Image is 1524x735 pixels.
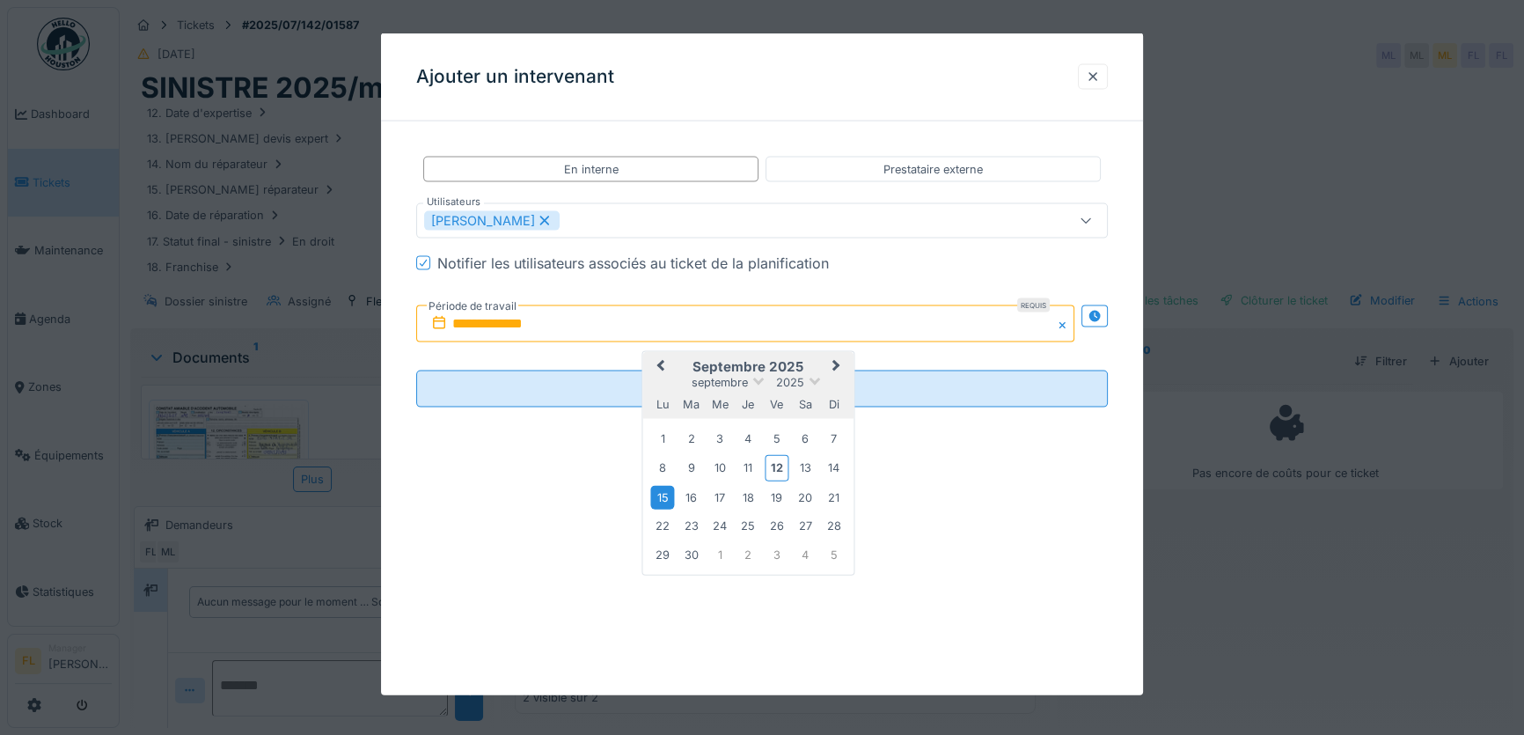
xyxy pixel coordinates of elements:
[644,354,672,382] button: Previous Month
[679,514,703,538] div: Choose mardi 23 septembre 2025
[824,354,852,382] button: Next Month
[883,161,983,178] div: Prestataire externe
[736,456,760,480] div: Choose jeudi 11 septembre 2025
[679,393,703,416] div: mardi
[564,161,619,178] div: En interne
[736,426,760,450] div: Choose jeudi 4 septembre 2025
[736,514,760,538] div: Choose jeudi 25 septembre 2025
[822,485,846,509] div: Choose dimanche 21 septembre 2025
[650,485,674,509] div: Choose lundi 15 septembre 2025
[707,426,731,450] div: Choose mercredi 3 septembre 2025
[822,393,846,416] div: dimanche
[650,426,674,450] div: Choose lundi 1 septembre 2025
[794,426,817,450] div: Choose samedi 6 septembre 2025
[707,514,731,538] div: Choose mercredi 24 septembre 2025
[679,456,703,480] div: Choose mardi 9 septembre 2025
[736,542,760,566] div: Choose jeudi 2 octobre 2025
[794,514,817,538] div: Choose samedi 27 septembre 2025
[794,393,817,416] div: samedi
[765,485,788,509] div: Choose vendredi 19 septembre 2025
[679,542,703,566] div: Choose mardi 30 septembre 2025
[765,455,788,481] div: Choose vendredi 12 septembre 2025
[1055,305,1074,342] button: Close
[692,376,748,389] span: septembre
[1017,298,1050,312] div: Requis
[427,297,518,316] label: Période de travail
[765,426,788,450] div: Choose vendredi 5 septembre 2025
[642,359,854,375] h2: septembre 2025
[736,393,760,416] div: jeudi
[650,542,674,566] div: Choose lundi 29 septembre 2025
[437,253,829,274] div: Notifier les utilisateurs associés au ticket de la planification
[765,393,788,416] div: vendredi
[679,485,703,509] div: Choose mardi 16 septembre 2025
[822,426,846,450] div: Choose dimanche 7 septembre 2025
[650,393,674,416] div: lundi
[765,542,788,566] div: Choose vendredi 3 octobre 2025
[416,66,614,88] h3: Ajouter un intervenant
[794,485,817,509] div: Choose samedi 20 septembre 2025
[423,195,484,209] label: Utilisateurs
[794,542,817,566] div: Choose samedi 4 octobre 2025
[424,211,560,231] div: [PERSON_NAME]
[822,456,846,480] div: Choose dimanche 14 septembre 2025
[776,376,804,389] span: 2025
[650,514,674,538] div: Choose lundi 22 septembre 2025
[822,514,846,538] div: Choose dimanche 28 septembre 2025
[707,485,731,509] div: Choose mercredi 17 septembre 2025
[707,456,731,480] div: Choose mercredi 10 septembre 2025
[650,456,674,480] div: Choose lundi 8 septembre 2025
[707,393,731,416] div: mercredi
[822,542,846,566] div: Choose dimanche 5 octobre 2025
[679,426,703,450] div: Choose mardi 2 septembre 2025
[648,424,848,569] div: Month septembre, 2025
[765,514,788,538] div: Choose vendredi 26 septembre 2025
[794,456,817,480] div: Choose samedi 13 septembre 2025
[736,485,760,509] div: Choose jeudi 18 septembre 2025
[707,542,731,566] div: Choose mercredi 1 octobre 2025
